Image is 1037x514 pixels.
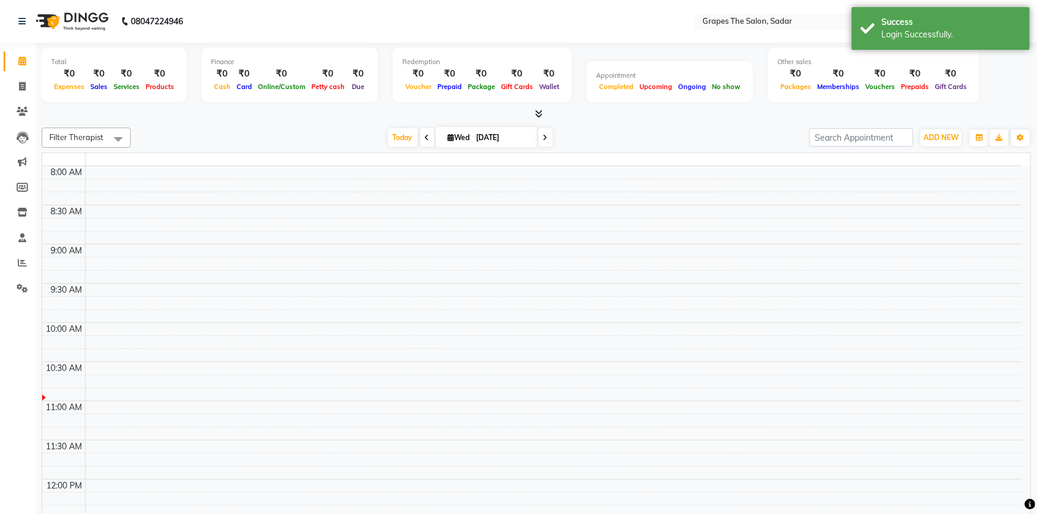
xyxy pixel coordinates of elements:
div: Login Successfully. [881,28,1021,41]
span: Wed [445,133,473,142]
span: Petty cash [308,83,348,91]
span: Upcoming [636,83,675,91]
div: Redemption [402,57,562,67]
div: ₹0 [111,67,143,81]
span: Prepaids [898,83,932,91]
div: ₹0 [402,67,434,81]
span: Due [349,83,367,91]
b: 08047224946 [131,5,183,38]
div: Total [51,57,177,67]
span: No show [709,83,743,91]
span: Memberships [814,83,862,91]
div: ₹0 [255,67,308,81]
span: Card [234,83,255,91]
div: ₹0 [862,67,898,81]
img: logo [30,5,112,38]
div: ₹0 [777,67,814,81]
span: Services [111,83,143,91]
span: Voucher [402,83,434,91]
div: 10:00 AM [44,323,85,335]
div: 9:30 AM [49,284,85,296]
div: ₹0 [143,67,177,81]
div: ₹0 [87,67,111,81]
span: Vouchers [862,83,898,91]
span: Package [465,83,498,91]
div: 8:00 AM [49,166,85,179]
div: 10:30 AM [44,362,85,375]
span: Expenses [51,83,87,91]
div: ₹0 [434,67,465,81]
span: Completed [596,83,636,91]
span: Products [143,83,177,91]
div: ₹0 [932,67,970,81]
span: Sales [87,83,111,91]
button: ADD NEW [921,129,962,146]
div: 9:00 AM [49,245,85,257]
span: Online/Custom [255,83,308,91]
input: Search Appointment [809,128,913,147]
div: ₹0 [308,67,348,81]
span: Cash [211,83,234,91]
div: Appointment [596,71,743,81]
span: Filter Therapist [49,132,103,142]
div: 12:00 PM [45,480,85,492]
div: ₹0 [465,67,498,81]
div: ₹0 [348,67,368,81]
div: ₹0 [51,67,87,81]
span: Today [388,128,418,147]
span: Packages [777,83,814,91]
div: ₹0 [536,67,562,81]
div: ₹0 [814,67,862,81]
span: Wallet [536,83,562,91]
span: Ongoing [675,83,709,91]
div: ₹0 [498,67,536,81]
div: ₹0 [898,67,932,81]
div: Success [881,16,1021,28]
div: Other sales [777,57,970,67]
span: Gift Cards [498,83,536,91]
div: ₹0 [234,67,255,81]
div: 11:00 AM [44,401,85,414]
div: Finance [211,57,368,67]
span: ADD NEW [923,133,959,142]
div: 8:30 AM [49,205,85,218]
span: Prepaid [434,83,465,91]
div: 11:30 AM [44,440,85,453]
input: 2025-09-03 [473,129,532,147]
div: ₹0 [211,67,234,81]
span: Gift Cards [932,83,970,91]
